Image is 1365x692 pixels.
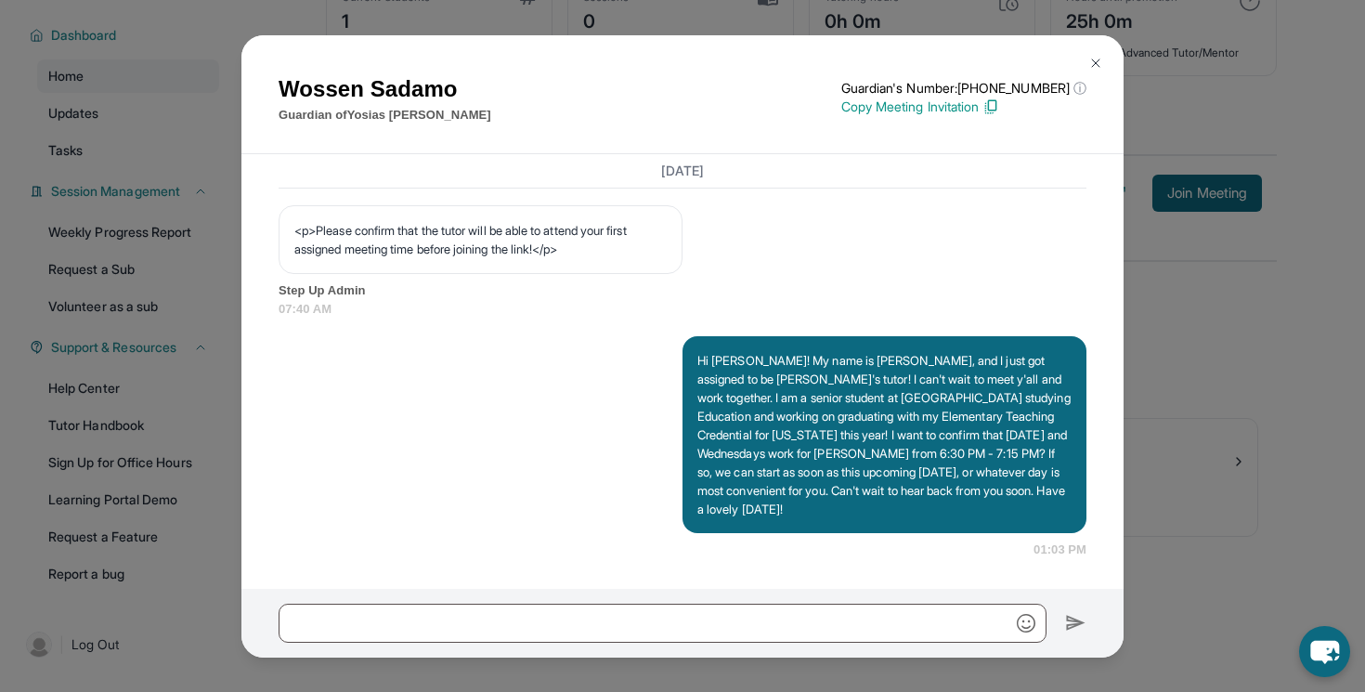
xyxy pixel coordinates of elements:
p: <p>Please confirm that the tutor will be able to attend your first assigned meeting time before j... [294,221,667,258]
p: Copy Meeting Invitation [841,98,1086,116]
h3: [DATE] [279,162,1086,180]
p: Hi [PERSON_NAME]! My name is [PERSON_NAME], and I just got assigned to be [PERSON_NAME]'s tutor! ... [697,351,1072,518]
p: Guardian of Yosias [PERSON_NAME] [279,106,491,124]
img: Close Icon [1088,56,1103,71]
span: 07:40 AM [279,300,1086,319]
img: Send icon [1065,612,1086,634]
img: Emoji [1017,614,1035,633]
span: 01:03 PM [1033,541,1086,559]
img: Copy Icon [982,98,999,115]
span: ⓘ [1073,79,1086,98]
p: Guardian's Number: [PHONE_NUMBER] [841,79,1086,98]
h1: Wossen Sadamo [279,72,491,106]
button: chat-button [1299,626,1350,677]
span: Step Up Admin [279,281,1086,300]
